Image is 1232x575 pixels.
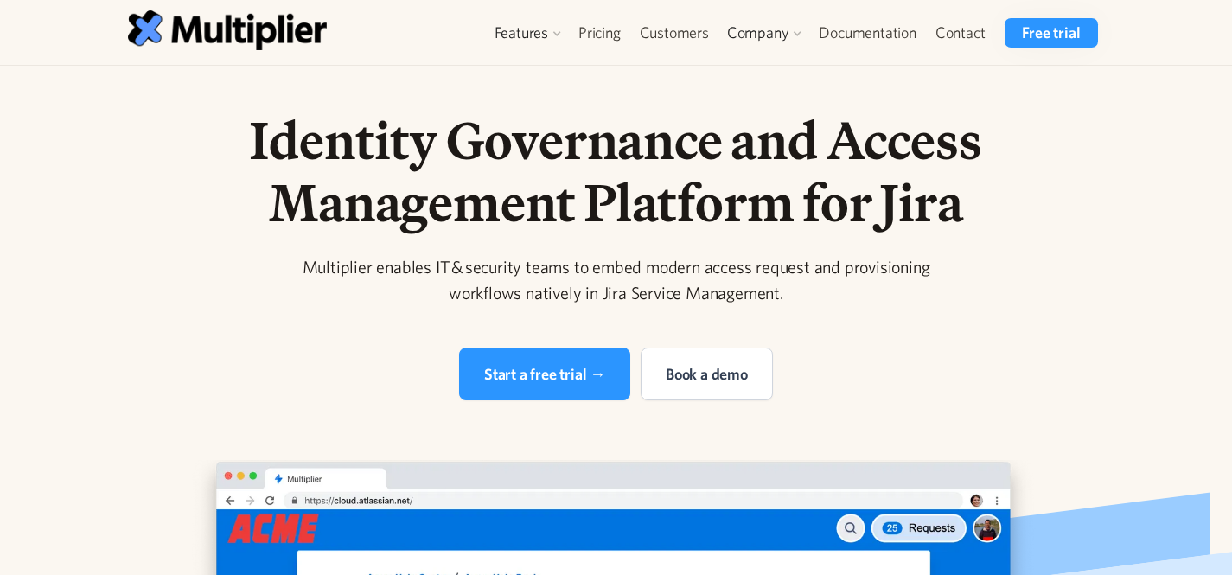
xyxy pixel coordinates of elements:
div: Company [727,22,789,43]
div: Multiplier enables IT & security teams to embed modern access request and provisioning workflows ... [284,254,948,306]
a: Book a demo [641,348,773,400]
a: Documentation [809,18,925,48]
div: Start a free trial → [484,362,605,386]
a: Contact [926,18,995,48]
div: Features [495,22,548,43]
a: Customers [630,18,718,48]
a: Pricing [569,18,630,48]
h1: Identity Governance and Access Management Platform for Jira [174,109,1059,233]
a: Start a free trial → [459,348,630,400]
a: Free trial [1005,18,1097,48]
div: Book a demo [666,362,748,386]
